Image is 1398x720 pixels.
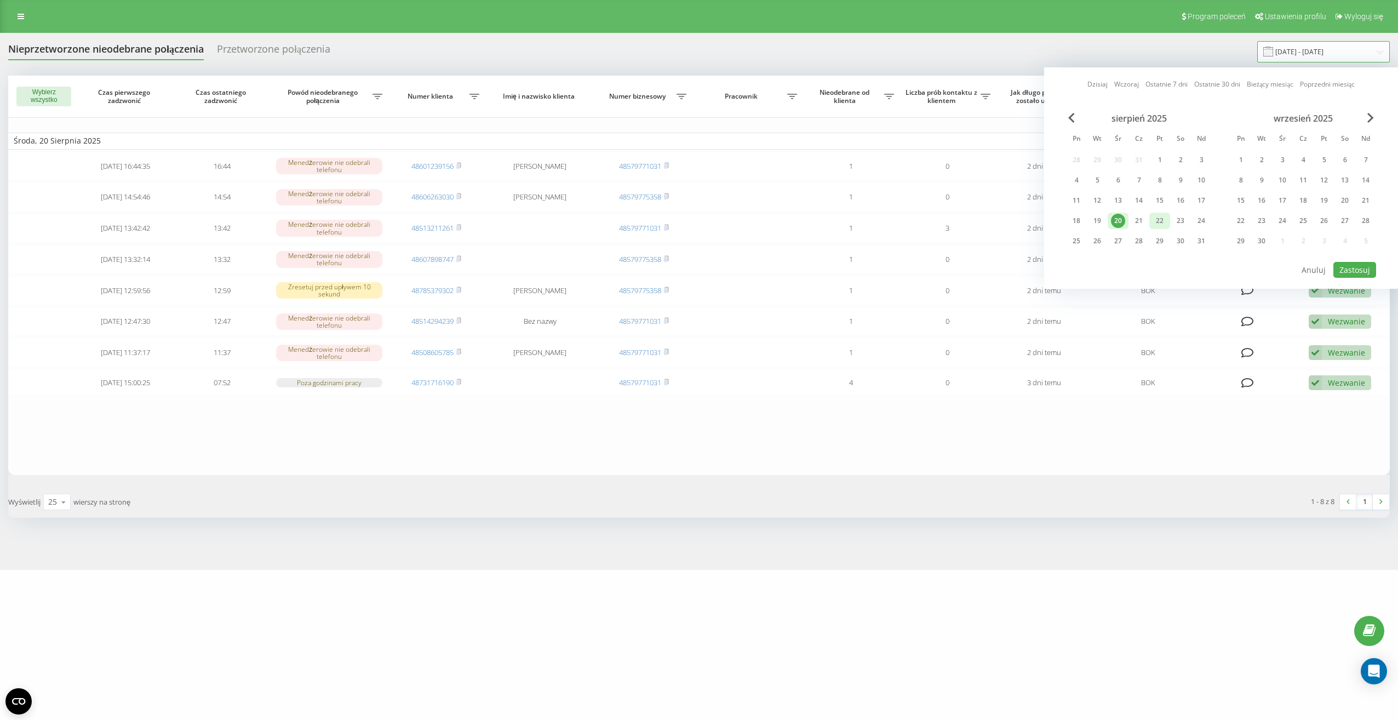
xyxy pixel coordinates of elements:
div: 24 [1194,214,1208,228]
abbr: środa [1110,132,1126,148]
abbr: poniedziałek [1233,132,1249,148]
td: 0 [899,276,996,305]
td: 1 [803,276,899,305]
a: Poprzedni miesiąc [1300,79,1355,89]
div: Menedżerowie nie odebrali telefonu [276,345,382,361]
div: 12 [1317,173,1331,187]
div: 13 [1338,173,1352,187]
td: 0 [899,245,996,274]
div: pon 11 sie 2025 [1066,192,1087,209]
span: Ustawienia profilu [1265,12,1326,21]
div: Menedżerowie nie odebrali telefonu [276,158,382,174]
div: 13 [1111,193,1125,208]
td: 3 dni temu [996,369,1093,396]
span: Liczba prób kontaktu z klientem [905,88,981,105]
div: 5 [1090,173,1104,187]
button: Open CMP widget [5,688,32,715]
span: Program poleceń [1188,12,1246,21]
div: 22 [1153,214,1167,228]
div: pt 26 wrz 2025 [1314,213,1334,229]
div: czw 25 wrz 2025 [1293,213,1314,229]
div: 4 [1296,153,1310,167]
a: 48579775358 [619,192,661,202]
div: śr 27 sie 2025 [1108,233,1128,249]
div: pon 25 sie 2025 [1066,233,1087,249]
div: Menedżerowie nie odebrali telefonu [276,313,382,330]
div: 23 [1173,214,1188,228]
div: 31 [1194,234,1208,248]
div: wt 12 sie 2025 [1087,192,1108,209]
td: 0 [899,182,996,212]
div: czw 14 sie 2025 [1128,192,1149,209]
a: 48579771031 [619,223,661,233]
div: wt 30 wrz 2025 [1251,233,1272,249]
a: Ostatnie 30 dni [1194,79,1240,89]
div: Zresetuj przed upływem 10 sekund [276,282,382,299]
div: czw 7 sie 2025 [1128,172,1149,188]
div: ndz 28 wrz 2025 [1355,213,1376,229]
div: 29 [1153,234,1167,248]
div: pon 29 wrz 2025 [1230,233,1251,249]
div: 16 [1254,193,1269,208]
span: Pracownik [697,92,787,101]
div: sob 13 wrz 2025 [1334,172,1355,188]
a: 48513211261 [411,223,454,233]
span: wierszy na stronę [73,497,130,507]
td: 13:42 [174,214,271,243]
div: czw 4 wrz 2025 [1293,152,1314,168]
a: 48514294239 [411,316,454,326]
div: Wezwanie [1328,316,1365,327]
div: Menedżerowie nie odebrali telefonu [276,189,382,205]
div: ndz 17 sie 2025 [1191,192,1212,209]
div: pt 1 sie 2025 [1149,152,1170,168]
td: 2 dni temu [996,182,1093,212]
span: Czas ostatniego zadzwonić [184,88,261,105]
div: 28 [1359,214,1373,228]
div: 26 [1090,234,1104,248]
td: 12:47 [174,307,271,336]
td: [DATE] 13:32:14 [77,245,174,274]
abbr: niedziela [1357,132,1374,148]
div: 15 [1234,193,1248,208]
span: Previous Month [1068,113,1075,123]
div: ndz 7 wrz 2025 [1355,152,1376,168]
td: BOK [1093,307,1204,336]
div: pon 4 sie 2025 [1066,172,1087,188]
div: sob 9 sie 2025 [1170,172,1191,188]
div: 14 [1132,193,1146,208]
td: 1 [803,307,899,336]
div: Wezwanie [1328,285,1365,296]
div: pon 15 wrz 2025 [1230,192,1251,209]
div: 1 - 8 z 8 [1311,496,1334,507]
div: 19 [1090,214,1104,228]
div: sob 6 wrz 2025 [1334,152,1355,168]
td: 1 [803,152,899,181]
div: śr 3 wrz 2025 [1272,152,1293,168]
a: Wczoraj [1114,79,1139,89]
span: Numer klienta [394,92,470,101]
div: czw 18 wrz 2025 [1293,192,1314,209]
button: Anuluj [1296,262,1332,278]
a: 48606263030 [411,192,454,202]
div: 10 [1194,173,1208,187]
div: ndz 31 sie 2025 [1191,233,1212,249]
abbr: wtorek [1253,132,1270,148]
div: 6 [1338,153,1352,167]
div: 17 [1275,193,1290,208]
div: 21 [1132,214,1146,228]
div: 28 [1132,234,1146,248]
a: 48785379302 [411,285,454,295]
div: 22 [1234,214,1248,228]
td: [DATE] 11:37:17 [77,338,174,367]
span: Jak długo połączenie zostało utracone [1006,88,1083,105]
td: [PERSON_NAME] [485,338,595,367]
div: czw 28 sie 2025 [1128,233,1149,249]
a: 1 [1356,494,1373,510]
div: 2 [1254,153,1269,167]
div: 7 [1359,153,1373,167]
td: [DATE] 12:59:56 [77,276,174,305]
td: BOK [1093,276,1204,305]
div: pt 19 wrz 2025 [1314,192,1334,209]
td: 2 dni temu [996,307,1093,336]
td: 2 dni temu [996,276,1093,305]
